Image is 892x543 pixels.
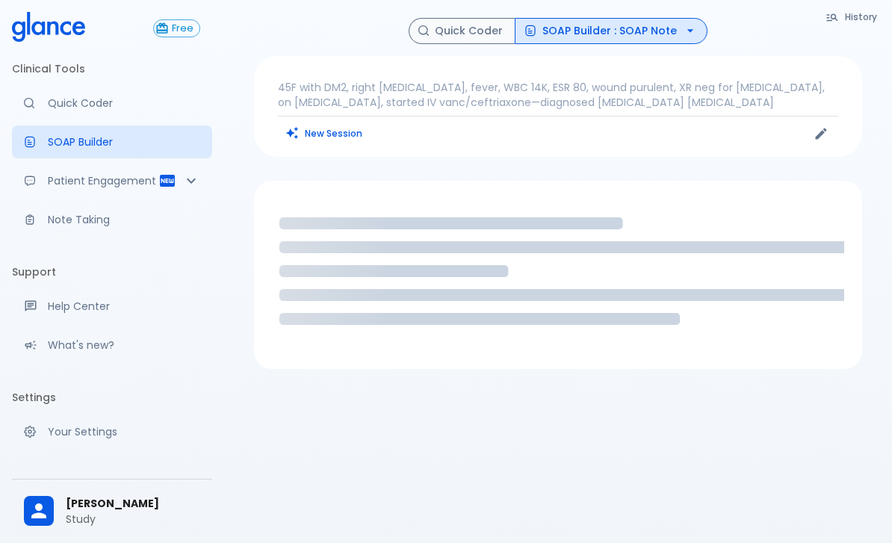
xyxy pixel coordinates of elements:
[12,51,212,87] li: Clinical Tools
[12,415,212,448] a: Manage your settings
[12,164,212,197] div: Patient Reports & Referrals
[515,18,707,44] button: SOAP Builder : SOAP Note
[153,19,200,37] button: Free
[12,87,212,120] a: Moramiz: Find ICD10AM codes instantly
[278,122,371,144] button: Clears all inputs and results.
[12,125,212,158] a: Docugen: Compose a clinical documentation in seconds
[278,80,838,110] p: 45F with DM2, right [MEDICAL_DATA], fever, WBC 14K, ESR 80, wound purulent, XR neg for [MEDICAL_D...
[48,299,200,314] p: Help Center
[12,254,212,290] li: Support
[12,290,212,323] a: Get help from our support team
[409,18,515,44] button: Quick Coder
[810,122,832,145] button: Edit
[12,329,212,362] div: Recent updates and feature releases
[48,212,200,227] p: Note Taking
[48,338,200,353] p: What's new?
[166,23,199,34] span: Free
[12,379,212,415] li: Settings
[48,96,200,111] p: Quick Coder
[66,512,200,527] p: Study
[12,485,212,537] div: [PERSON_NAME]Study
[48,173,158,188] p: Patient Engagement
[12,203,212,236] a: Advanced note-taking
[48,424,200,439] p: Your Settings
[818,6,886,28] button: History
[153,19,212,37] a: Click to view or change your subscription
[66,496,200,512] span: [PERSON_NAME]
[48,134,200,149] p: SOAP Builder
